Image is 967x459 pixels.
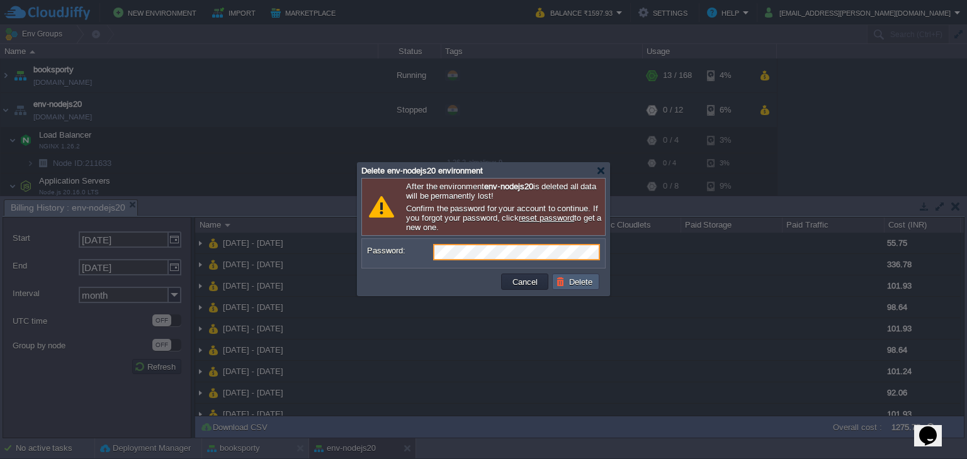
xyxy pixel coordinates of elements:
button: Delete [556,276,596,287]
p: Confirm the password for your account to continue. If you forgot your password, click to get a ne... [406,204,602,232]
p: After the environment is deleted all data will be permanently lost! [406,182,602,201]
span: Delete env-nodejs20 environment [361,166,483,175]
b: env-nodejs20 [484,182,533,191]
a: reset password [519,213,574,223]
label: Password: [367,244,432,257]
iframe: chat widget [914,409,954,446]
button: Cancel [509,276,541,287]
